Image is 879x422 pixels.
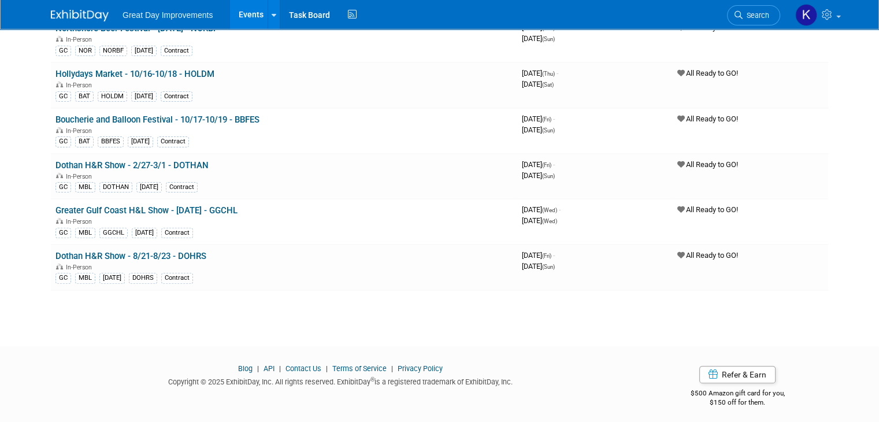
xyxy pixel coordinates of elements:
span: | [254,364,262,373]
div: MBL [75,228,95,238]
span: - [553,114,555,123]
div: BBFES [98,136,124,147]
a: Blog [238,364,253,373]
span: (Sun) [542,173,555,179]
div: GC [55,46,71,56]
div: BAT [75,91,94,102]
span: - [559,205,561,214]
span: Great Day Improvements [123,10,213,20]
div: [DATE] [131,46,157,56]
span: [DATE] [522,160,555,169]
a: Privacy Policy [398,364,443,373]
div: $150 off for them. [647,398,828,408]
span: [DATE] [522,216,557,225]
span: All Ready to GO! [677,160,738,169]
div: Contract [161,273,193,283]
span: (Fri) [542,116,551,123]
span: - [557,69,558,77]
a: Greater Gulf Coast H&L Show - [DATE] - GGCHL [55,205,238,216]
span: [DATE] [522,262,555,271]
a: Dothan H&R Show - 2/27-3/1 - DOTHAN [55,160,209,171]
div: Copyright © 2025 ExhibitDay, Inc. All rights reserved. ExhibitDay is a registered trademark of Ex... [51,374,629,387]
div: Contract [157,136,189,147]
span: Search [743,11,769,20]
span: | [388,364,396,373]
div: Contract [161,228,193,238]
span: [DATE] [522,114,555,123]
span: - [553,160,555,169]
div: Contract [166,182,198,193]
div: DOTHAN [99,182,132,193]
div: MBL [75,273,95,283]
span: (Wed) [542,207,557,213]
span: [DATE] [522,125,555,134]
div: MBL [75,182,95,193]
span: [DATE] [522,251,555,260]
img: In-Person Event [56,127,63,133]
a: Search [727,5,780,25]
div: NOR [75,46,95,56]
sup: ® [370,376,374,383]
a: API [264,364,275,373]
span: (Thu) [542,71,555,77]
div: [DATE] [128,136,153,147]
span: [DATE] [522,69,558,77]
div: [DATE] [136,182,162,193]
span: [DATE] [522,34,555,43]
div: GC [55,273,71,283]
span: (Fri) [542,162,551,168]
img: ExhibitDay [51,10,109,21]
div: Contract [161,46,192,56]
div: GC [55,228,71,238]
span: (Fri) [542,253,551,259]
span: - [553,251,555,260]
div: $500 Amazon gift card for you, [647,381,828,408]
span: | [276,364,284,373]
div: DOHRS [129,273,157,283]
img: In-Person Event [56,82,63,87]
img: In-Person Event [56,173,63,179]
span: All Ready to GO! [677,251,738,260]
span: (Sun) [542,36,555,42]
div: Contract [161,91,192,102]
span: In-Person [66,218,95,225]
div: [DATE] [131,91,157,102]
div: NORBF [99,46,127,56]
img: In-Person Event [56,218,63,224]
div: HOLDM [98,91,127,102]
div: GC [55,182,71,193]
span: In-Person [66,264,95,271]
a: Contact Us [285,364,321,373]
a: Refer & Earn [699,366,776,383]
span: In-Person [66,173,95,180]
a: Dothan H&R Show - 8/21-8/23 - DOHRS [55,251,206,261]
img: Kenneth Luquette [795,4,817,26]
img: In-Person Event [56,264,63,269]
a: Terms of Service [332,364,387,373]
span: [DATE] [522,80,554,88]
span: All Ready to GO! [677,114,738,123]
span: In-Person [66,36,95,43]
div: BAT [75,136,94,147]
span: In-Person [66,82,95,89]
span: In-Person [66,127,95,135]
span: [DATE] [522,171,555,180]
div: [DATE] [132,228,157,238]
span: [DATE] [522,205,561,214]
div: GGCHL [99,228,128,238]
div: GC [55,136,71,147]
span: | [323,364,331,373]
a: Hollydays Market - 10/16-10/18 - HOLDM [55,69,214,79]
span: All Ready to GO! [677,205,738,214]
span: (Sun) [542,264,555,270]
div: [DATE] [99,273,125,283]
div: GC [55,91,71,102]
span: (Wed) [542,218,557,224]
a: Boucherie and Balloon Festival - 10/17-10/19 - BBFES [55,114,259,125]
img: In-Person Event [56,36,63,42]
span: (Sun) [542,127,555,134]
span: (Sat) [542,82,554,88]
span: All Ready to GO! [677,69,738,77]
